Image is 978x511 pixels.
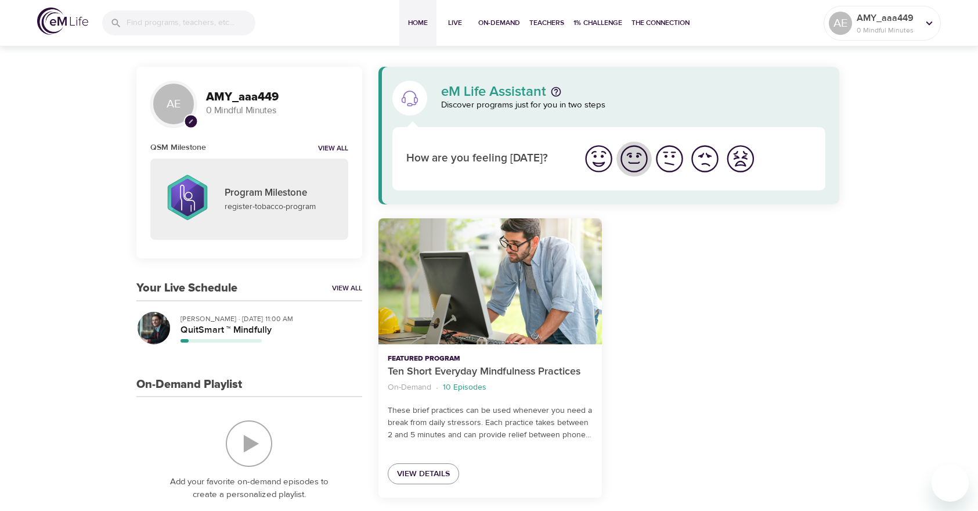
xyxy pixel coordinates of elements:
[932,465,969,502] iframe: Button to launch messaging window
[150,81,197,127] div: AE
[388,382,431,394] p: On-Demand
[388,405,593,441] p: These brief practices can be used whenever you need a break from daily stressors. Each practice t...
[225,186,334,201] p: Program Milestone
[687,141,723,177] button: I'm feeling bad
[631,17,690,29] span: The Connection
[388,364,593,380] p: Ten Short Everyday Mindfulness Practices
[400,89,419,107] img: eM Life Assistant
[136,378,242,391] h3: On-Demand Playlist
[618,143,650,175] img: good
[581,141,616,177] button: I'm feeling great
[529,17,564,29] span: Teachers
[150,141,206,154] h6: QSM Milestone
[443,382,486,394] p: 10 Episodes
[478,17,520,29] span: On-Demand
[37,8,88,35] img: logo
[388,380,593,395] nav: breadcrumb
[332,283,362,293] a: View All
[724,143,756,175] img: worst
[397,467,450,481] span: View Details
[225,201,334,213] p: register-tobacco-program
[441,99,826,112] p: Discover programs just for you in two steps
[206,104,348,117] p: 0 Mindful Minutes
[441,85,546,99] p: eM Life Assistant
[404,17,432,29] span: Home
[689,143,721,175] img: bad
[573,17,622,29] span: 1% Challenge
[388,463,459,485] a: View Details
[164,174,211,221] img: Count_Me_In.png
[583,143,615,175] img: great
[857,25,918,35] p: 0 Mindful Minutes
[616,141,652,177] button: I'm feeling good
[160,476,339,502] p: Add your favorite on-demand episodes to create a personalized playlist.
[441,17,469,29] span: Live
[136,282,237,295] h3: Your Live Schedule
[654,143,685,175] img: ok
[436,380,438,395] li: ·
[206,91,348,104] h3: AMY_aaa449
[829,12,852,35] div: AE
[406,150,567,167] p: How are you feeling [DATE]?
[181,314,353,324] p: [PERSON_NAME] · [DATE] 11:00 AM
[127,10,255,35] input: Find programs, teachers, etc...
[181,324,353,336] h5: QuitSmart ™ Mindfully
[378,218,602,344] button: Ten Short Everyday Mindfulness Practices
[652,141,687,177] button: I'm feeling ok
[318,144,348,154] a: View all notifications
[857,11,918,25] p: AMY_aaa449
[226,420,272,467] img: On-Demand Playlist
[723,141,758,177] button: I'm feeling worst
[388,354,593,364] p: Featured Program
